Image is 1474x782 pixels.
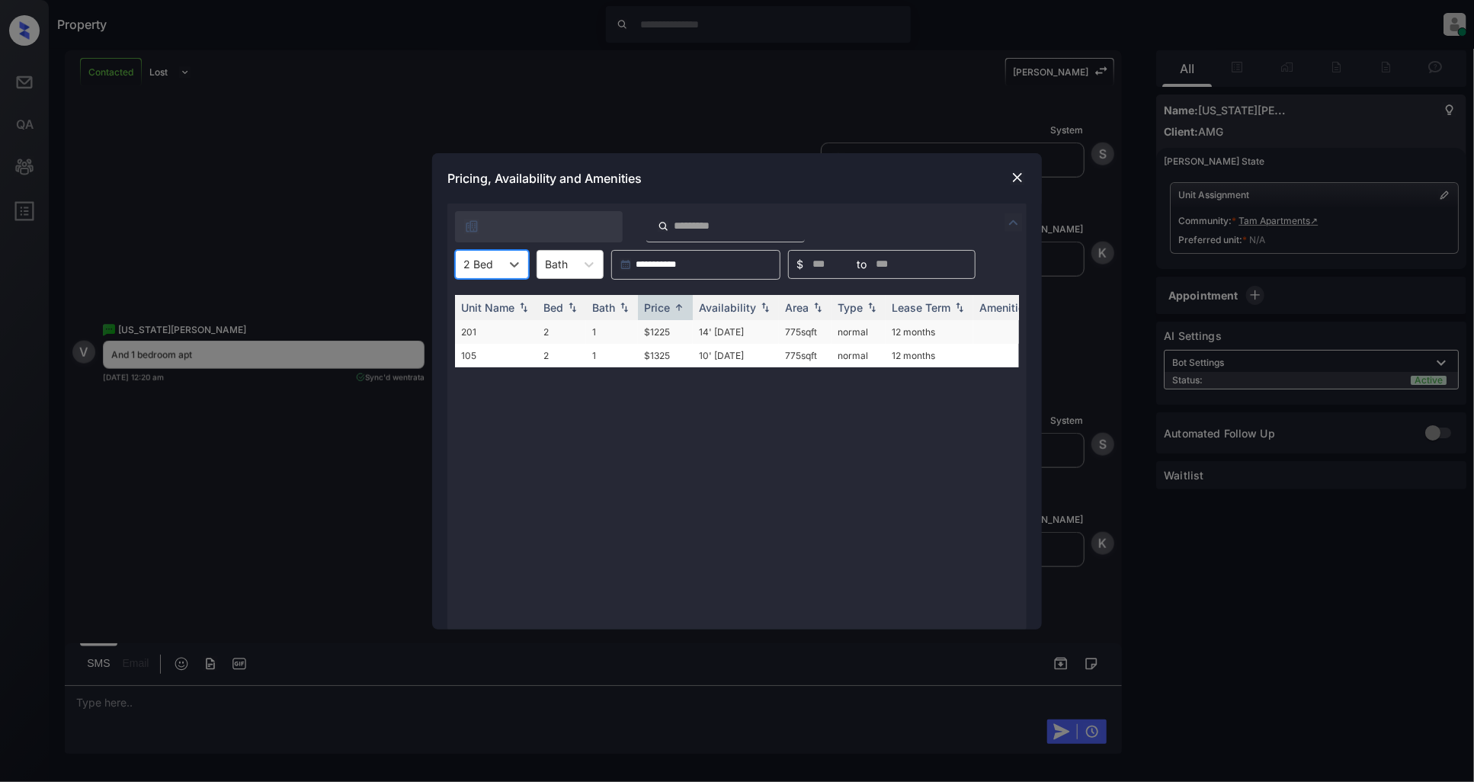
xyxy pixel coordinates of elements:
[758,302,773,312] img: sorting
[832,344,886,367] td: normal
[658,220,669,233] img: icon-zuma
[516,302,531,312] img: sorting
[886,320,973,344] td: 12 months
[979,301,1030,314] div: Amenities
[796,256,803,273] span: $
[617,302,632,312] img: sorting
[779,320,832,344] td: 775 sqft
[832,320,886,344] td: normal
[455,344,537,367] td: 105
[693,320,779,344] td: 14' [DATE]
[699,301,756,314] div: Availability
[1010,170,1025,185] img: close
[886,344,973,367] td: 12 months
[592,301,615,314] div: Bath
[537,344,586,367] td: 2
[693,344,779,367] td: 10' [DATE]
[1005,213,1023,232] img: icon-zuma
[785,301,809,314] div: Area
[565,302,580,312] img: sorting
[952,302,967,312] img: sorting
[671,302,687,313] img: sorting
[892,301,950,314] div: Lease Term
[644,301,670,314] div: Price
[432,153,1042,204] div: Pricing, Availability and Amenities
[461,301,514,314] div: Unit Name
[537,320,586,344] td: 2
[779,344,832,367] td: 775 sqft
[864,302,880,312] img: sorting
[464,219,479,234] img: icon-zuma
[586,320,638,344] td: 1
[638,344,693,367] td: $1325
[810,302,825,312] img: sorting
[455,320,537,344] td: 201
[838,301,863,314] div: Type
[586,344,638,367] td: 1
[638,320,693,344] td: $1225
[543,301,563,314] div: Bed
[857,256,867,273] span: to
